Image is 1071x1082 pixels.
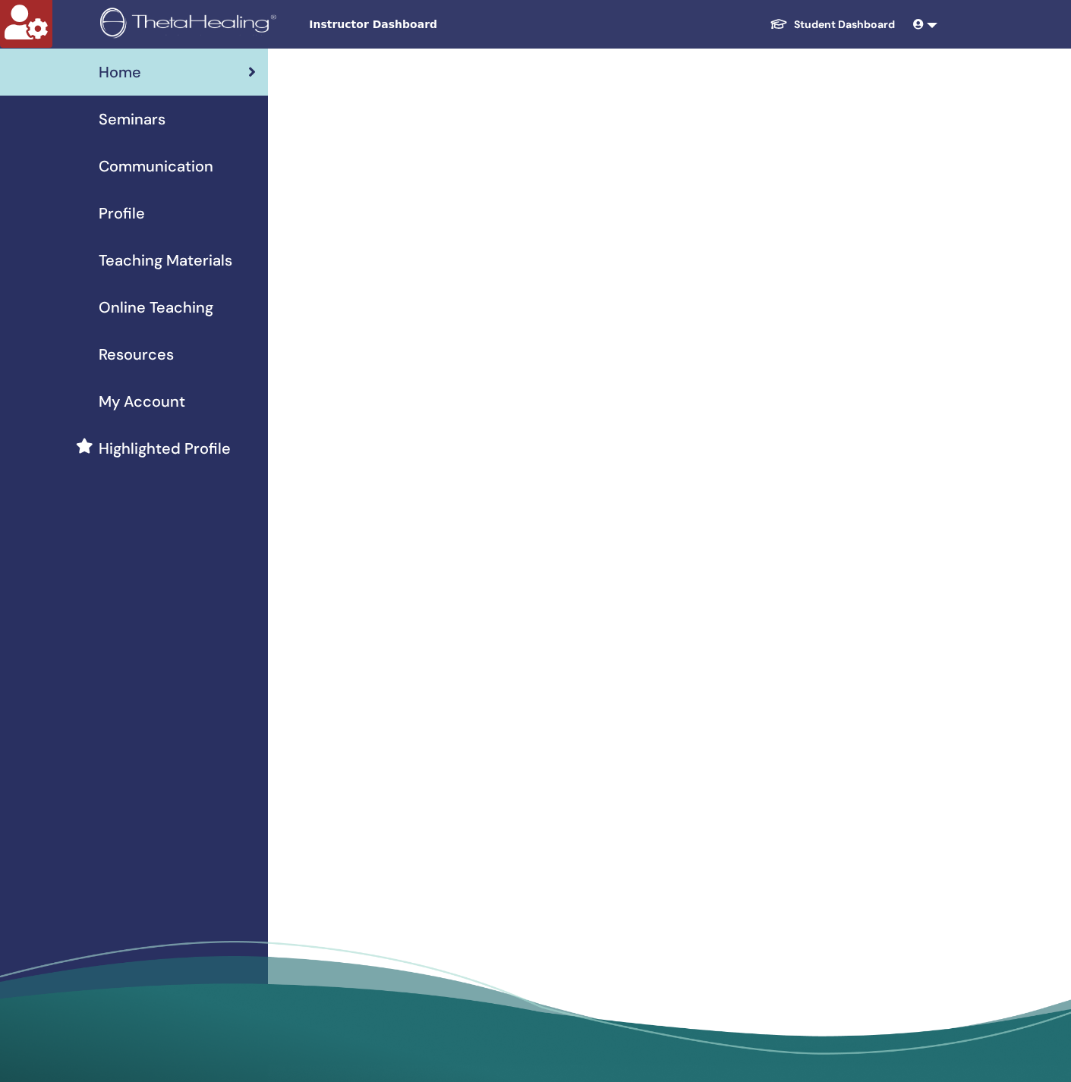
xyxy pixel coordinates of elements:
span: Teaching Materials [99,249,232,272]
span: Resources [99,343,174,366]
span: My Account [99,390,185,413]
span: Seminars [99,108,165,131]
span: Communication [99,155,213,178]
span: Highlighted Profile [99,437,231,460]
img: graduation-cap-white.svg [770,17,788,30]
span: Instructor Dashboard [309,17,537,33]
a: Student Dashboard [758,11,907,39]
img: logo.png [100,8,282,42]
span: Profile [99,202,145,225]
span: Home [99,61,141,83]
span: Online Teaching [99,296,213,319]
